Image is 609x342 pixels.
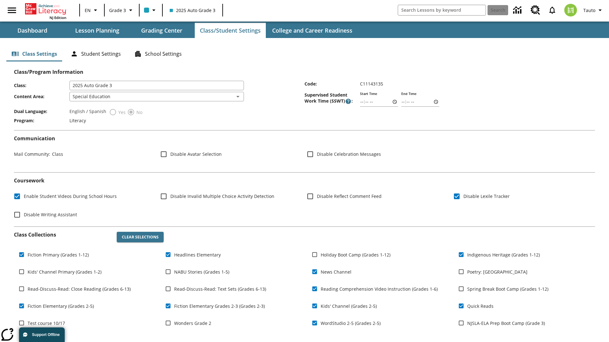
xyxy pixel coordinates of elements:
span: Test course 10/17 [28,320,65,326]
button: Grading Center [130,23,193,38]
span: Indigenous Heritage (Grades 1-12) [467,251,540,258]
label: End Time [401,92,416,96]
div: Home [25,2,66,20]
div: Class Collections [14,227,595,338]
span: News Channel [321,269,351,275]
h2: Class Collections [14,232,112,238]
input: search field [398,5,486,15]
button: Clear Selections [117,232,164,243]
span: Dual Language : [14,108,69,114]
button: Grade: Grade 3, Select a grade [107,4,137,16]
span: Spring Break Boot Camp (Grades 1-12) [467,286,548,292]
span: Class [50,151,63,157]
span: Code : [304,81,360,87]
span: Program : [14,117,69,123]
h2: Class/Program Information [14,69,595,75]
span: Disable Celebration Messages [317,151,381,157]
span: C11143135 [360,81,383,87]
span: Support Offline [32,332,60,337]
span: 2025 Auto Grade 3 [170,7,215,14]
div: Communication [14,136,595,167]
span: NABU Stories (Grades 1-5) [174,269,229,275]
span: Headlines Elementary [174,251,221,258]
button: College and Career Readiness [267,23,357,38]
span: Yes [117,109,126,116]
span: Mail Community : [14,151,50,157]
span: Quick Reads [467,303,494,309]
button: Class color is light blue. Change class color [141,4,160,16]
span: Fiction Elementary Grades 2-3 (Grades 2-3) [174,303,265,309]
button: Student Settings [65,46,126,61]
button: Select a new avatar [560,2,581,18]
input: Class [69,81,244,90]
button: School Settings [129,46,187,61]
button: Language: EN, Select a language [82,4,102,16]
a: Resource Center, Will open in new tab [527,2,544,19]
span: Kids' Channel Primary (Grades 1-2) [28,269,101,275]
span: Class : [14,82,69,88]
img: avatar image [564,4,577,16]
span: Disable Lexile Tracker [463,193,510,199]
span: Supervised Student Work Time (SSWT) : [304,92,360,104]
span: Disable Invalid Multiple Choice Activity Detection [170,193,274,199]
span: Reading Comprehension Video Instruction (Grades 1-6) [321,286,438,292]
span: Grade 3 [109,7,126,14]
span: Read-Discuss-Read: Text Sets (Grades 6-13) [174,286,266,292]
h2: Communication [14,136,595,142]
div: Class/Student Settings [6,46,603,61]
span: Fiction Elementary (Grades 2-5) [28,303,94,309]
span: No [135,109,142,116]
a: Notifications [544,2,560,18]
a: Data Center [509,2,527,19]
button: Profile/Settings [581,4,606,16]
span: NJ Edition [49,15,66,20]
button: Dashboard [1,23,64,38]
button: Open side menu [3,1,21,20]
span: Tauto [583,7,595,14]
span: Disable Reflect Comment Feed [317,193,382,199]
a: Home [25,3,66,15]
button: Lesson Planning [65,23,129,38]
h2: Course work [14,178,595,184]
label: Start Time [360,92,377,96]
span: Read-Discuss-Read: Close Reading (Grades 6-13) [28,286,131,292]
span: Disable Writing Assistant [24,211,77,218]
label: English / Spanish [69,108,106,116]
span: Kids' Channel (Grades 2-5) [321,303,377,309]
span: Disable Avatar Selection [170,151,222,157]
span: Literacy [69,117,86,123]
span: Enable Student Videos During School Hours [24,193,117,199]
button: Support Offline [19,327,65,342]
div: Special Education [69,92,244,101]
span: NJSLA-ELA Prep Boot Camp (Grade 3) [467,320,545,326]
span: Fiction Primary (Grades 1-12) [28,251,89,258]
span: Content Area : [14,93,69,99]
span: WordStudio 2-5 (Grades 2-5) [321,320,381,326]
button: Supervised Student Work Time is the timeframe when students can take LevelSet and when lessons ar... [345,98,351,104]
span: Wonders Grade 2 [174,320,211,326]
button: Class/Student Settings [195,23,266,38]
div: Coursework [14,178,595,221]
span: Poetry: [GEOGRAPHIC_DATA] [467,269,527,275]
span: Holiday Boot Camp (Grades 1-12) [321,251,390,258]
button: Class Settings [6,46,62,61]
div: Class/Program Information [14,75,595,125]
span: EN [85,7,91,14]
